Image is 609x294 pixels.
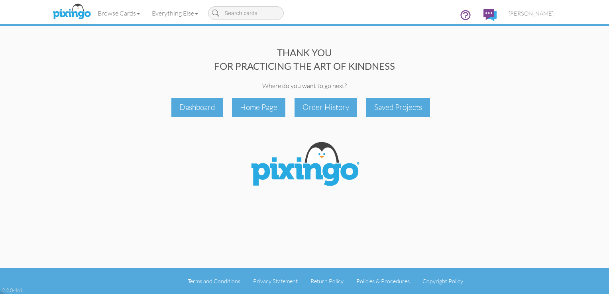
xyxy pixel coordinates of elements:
div: Saved Projects [366,98,430,117]
div: Order History [295,98,357,117]
a: Everything Else [146,3,204,23]
a: Privacy Statement [253,278,298,284]
a: Policies & Procedures [356,278,410,284]
div: Where do you want to go next? [49,81,560,90]
div: 2.2.0-461 [2,286,23,294]
a: Browse Cards [92,3,146,23]
input: Search cards [208,6,284,20]
a: [PERSON_NAME] [503,3,560,24]
div: Home Page [232,98,285,117]
img: pixingo logo [51,2,93,22]
div: THANK YOU FOR PRACTICING THE ART OF KINDNESS [49,46,560,73]
img: comments.svg [483,9,497,21]
a: Terms and Conditions [188,278,240,284]
a: Return Policy [310,278,344,284]
a: Copyright Policy [422,278,463,284]
span: [PERSON_NAME] [509,10,554,17]
div: Dashboard [171,98,223,117]
img: Pixingo Logo [245,137,364,194]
